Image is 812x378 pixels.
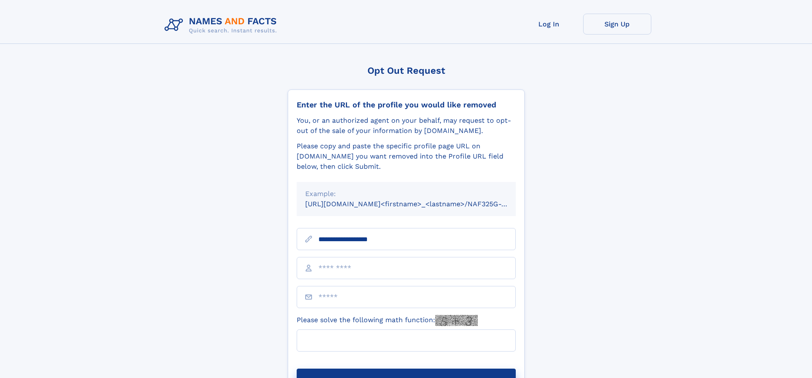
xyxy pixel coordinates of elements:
div: Enter the URL of the profile you would like removed [297,100,516,110]
label: Please solve the following math function: [297,315,478,326]
small: [URL][DOMAIN_NAME]<firstname>_<lastname>/NAF325G-xxxxxxxx [305,200,532,208]
div: Opt Out Request [288,65,525,76]
div: Please copy and paste the specific profile page URL on [DOMAIN_NAME] you want removed into the Pr... [297,141,516,172]
a: Sign Up [583,14,651,35]
div: You, or an authorized agent on your behalf, may request to opt-out of the sale of your informatio... [297,115,516,136]
div: Example: [305,189,507,199]
a: Log In [515,14,583,35]
img: Logo Names and Facts [161,14,284,37]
